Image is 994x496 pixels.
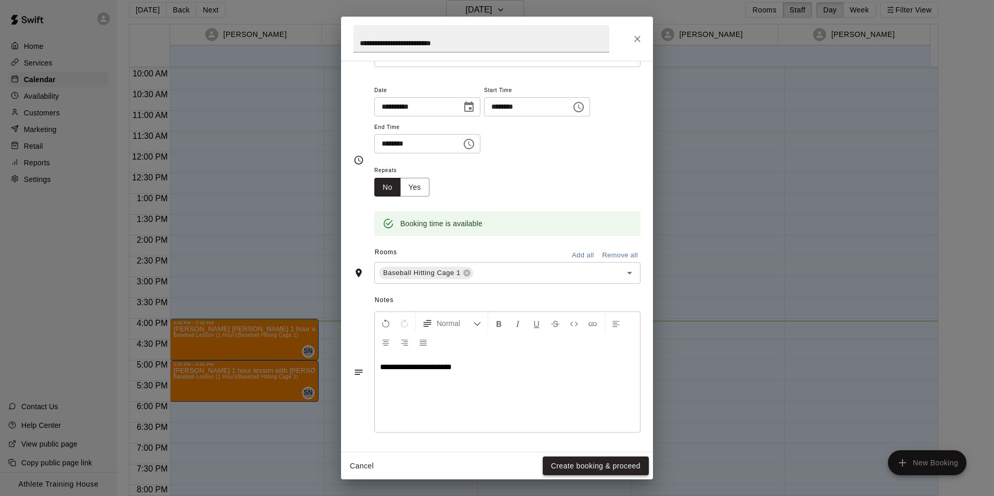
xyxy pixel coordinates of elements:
[628,30,647,48] button: Close
[374,178,401,197] button: No
[354,268,364,278] svg: Rooms
[379,267,473,279] div: Baseball Hitting Cage 1
[607,314,625,333] button: Left Align
[622,266,637,280] button: Open
[565,314,583,333] button: Insert Code
[459,97,479,118] button: Choose date, selected date is Sep 18, 2025
[459,134,479,154] button: Choose time, selected time is 7:00 PM
[418,314,486,333] button: Formatting Options
[400,178,429,197] button: Yes
[568,97,589,118] button: Choose time, selected time is 6:00 PM
[396,314,413,333] button: Redo
[490,314,508,333] button: Format Bold
[345,456,378,476] button: Cancel
[354,367,364,377] svg: Notes
[546,314,564,333] button: Format Strikethrough
[414,333,432,351] button: Justify Align
[437,318,473,329] span: Normal
[354,155,364,165] svg: Timing
[374,121,480,135] span: End Time
[374,178,429,197] div: outlined button group
[566,247,599,264] button: Add all
[509,314,527,333] button: Format Italics
[396,333,413,351] button: Right Align
[599,247,640,264] button: Remove all
[377,314,395,333] button: Undo
[374,164,438,178] span: Repeats
[377,333,395,351] button: Center Align
[374,84,480,98] span: Date
[400,214,482,233] div: Booking time is available
[375,292,640,309] span: Notes
[584,314,601,333] button: Insert Link
[375,249,397,256] span: Rooms
[543,456,649,476] button: Create booking & proceed
[379,268,465,278] span: Baseball Hitting Cage 1
[528,314,545,333] button: Format Underline
[484,84,590,98] span: Start Time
